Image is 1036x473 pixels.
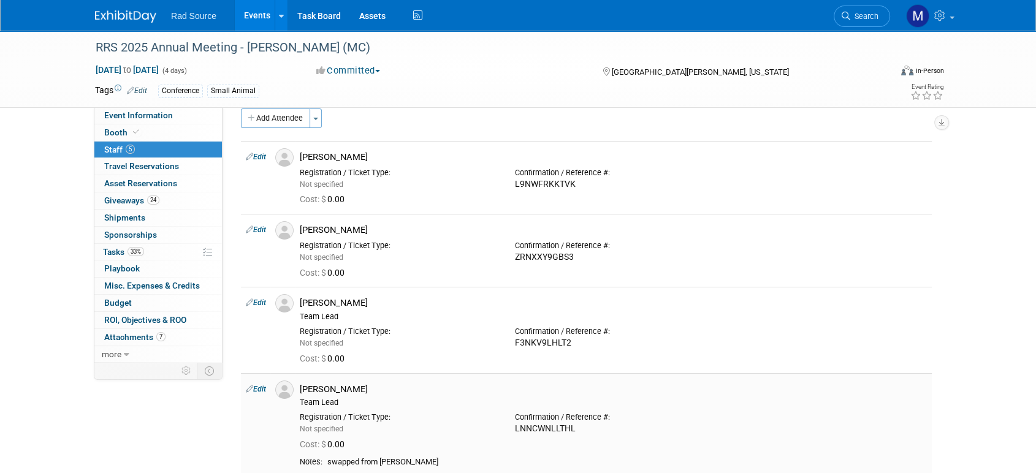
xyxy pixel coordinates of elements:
[121,65,133,75] span: to
[275,380,294,399] img: Associate-Profile-5.png
[300,253,343,262] span: Not specified
[300,398,927,407] div: Team Lead
[246,153,266,161] a: Edit
[515,327,712,336] div: Confirmation / Reference #:
[515,338,712,349] div: F3NKV9LHLT2
[104,195,159,205] span: Giveaways
[158,85,203,97] div: Conference
[300,327,497,336] div: Registration / Ticket Type:
[147,195,159,205] span: 24
[300,168,497,178] div: Registration / Ticket Type:
[94,192,222,209] a: Giveaways24
[300,439,349,449] span: 0.00
[126,145,135,154] span: 5
[246,385,266,393] a: Edit
[300,312,927,322] div: Team Lead
[104,127,142,137] span: Booth
[104,110,173,120] span: Event Information
[94,244,222,260] a: Tasks33%
[94,346,222,363] a: more
[95,10,156,23] img: ExhibitDay
[94,227,222,243] a: Sponsorships
[128,247,144,256] span: 33%
[171,11,216,21] span: Rad Source
[300,194,327,204] span: Cost: $
[300,384,927,395] div: [PERSON_NAME]
[300,180,343,189] span: Not specified
[197,363,223,379] td: Toggle Event Tabs
[104,263,140,273] span: Playbook
[94,107,222,124] a: Event Information
[104,213,145,222] span: Shipments
[910,84,943,90] div: Event Rating
[300,224,927,236] div: [PERSON_NAME]
[300,194,349,204] span: 0.00
[104,298,132,308] span: Budget
[915,66,944,75] div: In-Person
[127,86,147,95] a: Edit
[515,179,712,190] div: L9NWFRKKTVK
[300,151,927,163] div: [PERSON_NAME]
[300,339,343,347] span: Not specified
[300,412,497,422] div: Registration / Ticket Type:
[300,297,927,309] div: [PERSON_NAME]
[104,145,135,154] span: Staff
[515,168,712,178] div: Confirmation / Reference #:
[161,67,187,75] span: (4 days)
[133,129,139,135] i: Booth reservation complete
[94,175,222,192] a: Asset Reservations
[275,148,294,167] img: Associate-Profile-5.png
[94,142,222,158] a: Staff5
[94,312,222,328] a: ROI, Objectives & ROO
[102,349,121,359] span: more
[901,66,913,75] img: Format-Inperson.png
[515,412,712,422] div: Confirmation / Reference #:
[327,457,927,467] div: swapped from [PERSON_NAME]
[104,332,166,342] span: Attachments
[850,12,878,21] span: Search
[104,161,179,171] span: Travel Reservations
[156,332,166,341] span: 7
[300,457,322,467] div: Notes:
[515,423,712,434] div: LNNCWNLLTHL
[300,354,327,363] span: Cost: $
[94,210,222,226] a: Shipments
[94,260,222,277] a: Playbook
[300,268,349,278] span: 0.00
[94,329,222,346] a: Attachments7
[241,108,310,128] button: Add Attendee
[611,67,788,77] span: [GEOGRAPHIC_DATA][PERSON_NAME], [US_STATE]
[176,363,197,379] td: Personalize Event Tab Strip
[94,295,222,311] a: Budget
[94,158,222,175] a: Travel Reservations
[300,268,327,278] span: Cost: $
[515,252,712,263] div: ZRNXXY9GBS3
[246,298,266,307] a: Edit
[312,64,385,77] button: Committed
[300,439,327,449] span: Cost: $
[94,278,222,294] a: Misc. Expenses & Credits
[103,247,144,257] span: Tasks
[275,294,294,312] img: Associate-Profile-5.png
[300,354,349,363] span: 0.00
[104,281,200,290] span: Misc. Expenses & Credits
[91,37,872,59] div: RRS 2025 Annual Meeting - [PERSON_NAME] (MC)
[104,178,177,188] span: Asset Reservations
[300,425,343,433] span: Not specified
[515,241,712,251] div: Confirmation / Reference #:
[818,64,944,82] div: Event Format
[104,315,186,325] span: ROI, Objectives & ROO
[834,6,890,27] a: Search
[300,241,497,251] div: Registration / Ticket Type:
[104,230,157,240] span: Sponsorships
[207,85,259,97] div: Small Animal
[95,64,159,75] span: [DATE] [DATE]
[246,225,266,234] a: Edit
[906,4,929,28] img: Melissa Conboy
[94,124,222,141] a: Booth
[275,221,294,240] img: Associate-Profile-5.png
[95,84,147,98] td: Tags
